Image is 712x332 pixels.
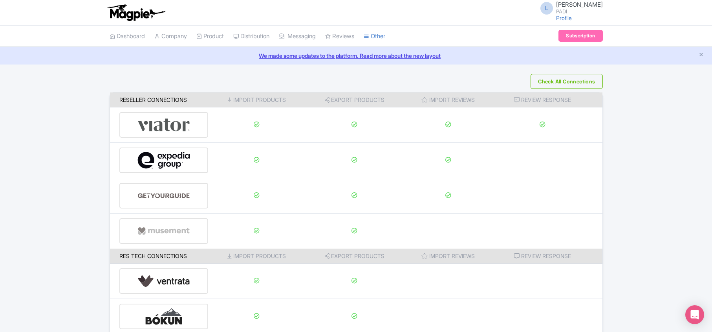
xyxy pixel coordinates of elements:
[364,26,385,47] a: Other
[556,1,603,8] span: [PERSON_NAME]
[196,26,224,47] a: Product
[536,2,603,14] a: L [PERSON_NAME] PADI
[305,92,404,107] th: Export Products
[110,249,209,264] th: Res Tech Connections
[558,30,602,42] a: Subscription
[404,249,492,264] th: Import Reviews
[137,219,190,243] img: musement-dad6797fd076d4ac540800b229e01643.svg
[5,52,707,60] a: We made some updates to the platform. Read more about the new layout
[404,92,492,107] th: Import Reviews
[137,269,190,293] img: ventrata-b8ee9d388f52bb9ce077e58fa33de912.svg
[137,184,190,208] img: get_your_guide-5a6366678479520ec94e3f9d2b9f304b.svg
[110,92,209,107] th: Reseller Connections
[279,26,316,47] a: Messaging
[698,51,704,60] button: Close announcement
[305,249,404,264] th: Export Products
[137,113,190,137] img: viator-e2bf771eb72f7a6029a5edfbb081213a.svg
[540,2,553,15] span: L
[137,148,190,172] img: expedia-9e2f273c8342058d41d2cc231867de8b.svg
[208,92,305,107] th: Import Products
[154,26,187,47] a: Company
[556,15,572,21] a: Profile
[685,305,704,324] div: Open Intercom Messenger
[531,74,602,89] button: Check All Connections
[556,9,603,14] small: PADI
[492,92,602,107] th: Review Response
[106,4,167,21] img: logo-ab69f6fb50320c5b225c76a69d11143b.png
[137,304,190,328] img: bokun-9d666bd0d1b458dbc8a9c3d52590ba5a.svg
[208,249,305,264] th: Import Products
[325,26,354,47] a: Reviews
[233,26,269,47] a: Distribution
[110,26,145,47] a: Dashboard
[492,249,602,264] th: Review Response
